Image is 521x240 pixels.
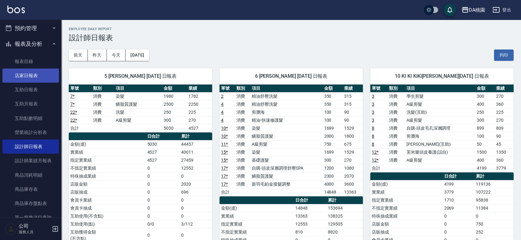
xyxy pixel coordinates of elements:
td: 1800 [343,132,363,140]
td: 消費 [91,116,114,124]
td: 750 [323,140,343,148]
td: 270 [495,92,514,100]
th: 項目 [405,85,476,92]
td: 精油舒壓洗髮 [250,92,322,100]
img: Logo [7,6,25,13]
td: 13363 [294,212,327,220]
button: [DATE] [126,49,149,61]
td: 4000 [323,180,343,188]
td: 2070 [343,172,363,180]
a: 4 [221,118,224,123]
a: 報表目錄 [2,54,59,69]
span: 5 [PERSON_NAME] [DATE] 日報表 [76,73,205,79]
td: 225 [495,108,514,116]
th: 類別 [387,85,405,92]
td: 3600 [343,180,363,188]
a: 3 [372,118,374,123]
a: 互助點數明細 [2,111,59,125]
td: 0 [443,212,475,220]
td: 金額(虛) [220,204,294,212]
span: 6 [PERSON_NAME] [DATE] 日報表 [227,73,356,79]
a: 3 [372,110,374,115]
td: 指定實業績 [69,156,146,164]
th: 單號 [220,85,235,92]
td: 鱗脂質護髮 [250,172,322,180]
td: 洗髮(互助) [405,108,476,116]
a: 單一服務項目查詢 [2,210,59,225]
td: 自購-頭皮深層調理舒壓SPA [250,164,322,172]
td: 1529 [343,148,363,156]
td: 互助使用(點) [69,220,146,228]
td: 90 [343,108,363,116]
td: 100 [323,116,343,124]
td: 360 [495,100,514,108]
td: 350 [323,92,343,100]
span: 10 KI KI KiKi[PERSON_NAME][DATE] 日報表 [378,73,506,79]
td: 129505 [326,220,363,228]
th: 日合計 [443,172,475,180]
td: 消費 [235,108,250,116]
td: 0 [180,196,212,204]
button: 登出 [490,4,514,16]
a: 8 [372,142,374,147]
td: 1980 [162,92,187,100]
td: 消費 [387,100,405,108]
th: 類別 [91,85,114,92]
th: 日合計 [294,196,327,204]
td: 0 [443,220,475,228]
td: 不指定實業績 [370,204,443,212]
td: 300 [162,116,187,124]
td: 0 [146,172,179,180]
td: 2250 [187,100,212,108]
th: 業績 [343,85,363,92]
button: save [444,4,456,16]
td: 153694 [326,204,363,212]
td: 45 [495,140,514,148]
td: 消費 [387,140,405,148]
td: 0 [180,212,212,220]
th: 金額 [475,85,494,92]
td: 50 [475,140,494,148]
td: 0 [146,188,179,196]
td: 107222 [474,188,514,196]
button: 列印 [494,49,514,61]
td: 750 [474,220,514,228]
td: 400 [475,156,494,164]
td: 剪瀏海 [250,108,322,116]
td: 270 [343,156,363,164]
td: 店販金額 [69,180,146,188]
td: 會員卡抽成 [69,204,146,212]
td: 0 [474,212,514,220]
th: 累計 [474,172,514,180]
td: 消費 [235,132,250,140]
td: 2500 [162,100,187,108]
td: 不指定實業績 [220,228,294,236]
button: 預約管理 [2,20,59,36]
td: 250 [162,108,187,116]
td: 0 [146,180,179,188]
button: 前天 [69,49,88,61]
td: 809 [495,124,514,132]
td: 300 [475,116,494,124]
td: 899 [475,124,494,132]
div: DA桃園 [469,6,485,14]
td: 1699 [323,124,343,132]
td: 250 [475,108,494,116]
td: 350 [323,100,343,108]
td: 會員卡業績 [69,196,146,204]
th: 金額 [323,85,343,92]
td: 鱗脂質護髮 [114,100,162,108]
td: 270 [187,116,212,124]
td: 5030 [146,140,179,148]
img: Person [5,223,17,235]
h2: Employee Daily Report [69,27,514,31]
td: 店販金額 [370,220,443,228]
td: 0 [180,204,212,212]
table: a dense table [220,85,363,196]
td: 消費 [235,148,250,156]
td: 消費 [235,140,250,148]
td: 消費 [235,116,250,124]
td: A級剪髮 [405,156,476,164]
td: 洗髮 [114,108,162,116]
td: A級剪髮 [405,100,476,108]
